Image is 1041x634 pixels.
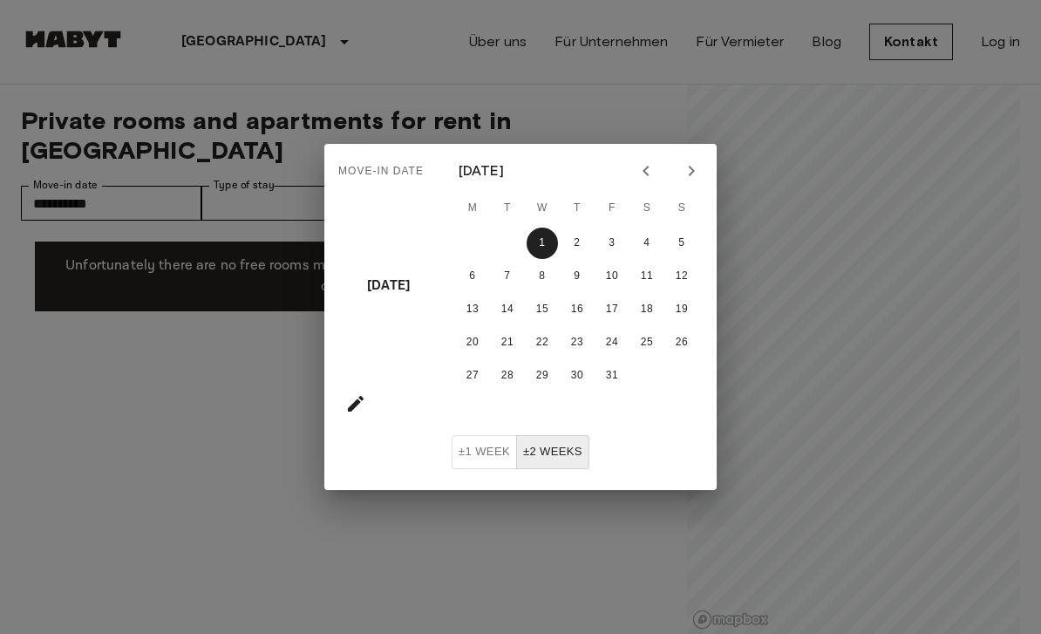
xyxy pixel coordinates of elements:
[452,435,517,469] button: ±1 week
[666,191,697,226] span: Sunday
[666,261,697,292] button: 12
[492,191,523,226] span: Tuesday
[527,228,558,259] button: 1
[666,327,697,358] button: 26
[527,360,558,392] button: 29
[561,360,593,392] button: 30
[457,261,488,292] button: 6
[492,327,523,358] button: 21
[666,228,697,259] button: 5
[338,158,424,186] span: Move-in date
[367,269,410,303] h4: [DATE]
[561,327,593,358] button: 23
[457,327,488,358] button: 20
[527,261,558,292] button: 8
[561,294,593,325] button: 16
[596,294,628,325] button: 17
[527,327,558,358] button: 22
[677,156,706,186] button: Next month
[596,360,628,392] button: 31
[631,294,663,325] button: 18
[596,261,628,292] button: 10
[596,327,628,358] button: 24
[596,191,628,226] span: Friday
[631,261,663,292] button: 11
[516,435,589,469] button: ±2 weeks
[338,386,373,421] button: calendar view is open, go to text input view
[527,191,558,226] span: Wednesday
[492,360,523,392] button: 28
[457,294,488,325] button: 13
[492,294,523,325] button: 14
[631,156,661,186] button: Previous month
[631,191,663,226] span: Saturday
[561,261,593,292] button: 9
[561,191,593,226] span: Thursday
[457,191,488,226] span: Monday
[459,160,504,181] div: [DATE]
[631,228,663,259] button: 4
[666,294,697,325] button: 19
[631,327,663,358] button: 25
[561,228,593,259] button: 2
[527,294,558,325] button: 15
[457,360,488,392] button: 27
[452,435,589,469] div: Move In Flexibility
[596,228,628,259] button: 3
[492,261,523,292] button: 7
